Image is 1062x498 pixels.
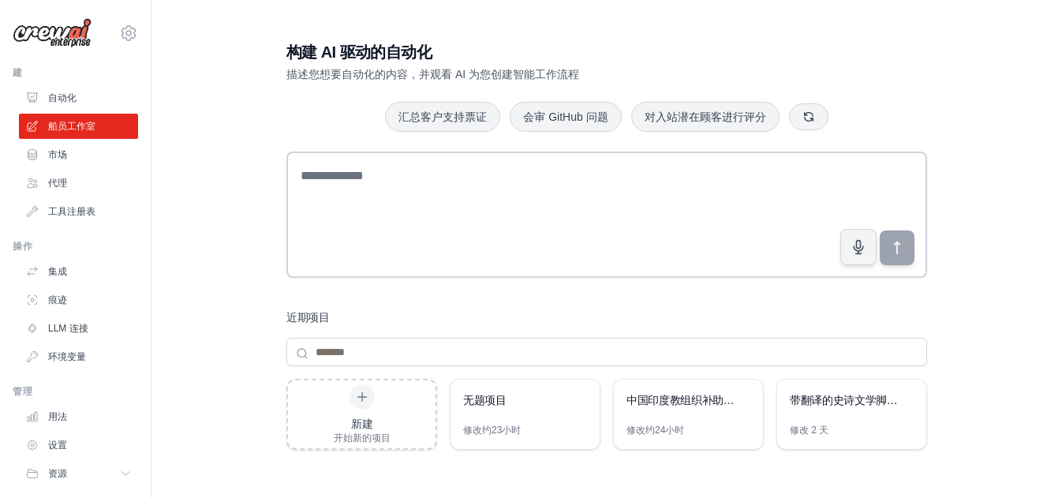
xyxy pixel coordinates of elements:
[48,120,95,133] font: 船员工作室
[334,432,391,444] div: 开始新的项目
[286,41,817,63] h1: 构建 AI 驱动的自动化
[13,18,92,48] img: 商标
[631,102,780,132] button: 对入站潜在顾客进行评分
[48,350,86,363] font: 环境变量
[286,309,330,325] h3: 近期项目
[19,114,138,139] a: 船员工作室
[19,259,138,284] a: 集成
[19,461,138,486] button: 资源
[626,424,684,436] div: 修改约24小时
[48,148,67,161] font: 市场
[48,265,67,278] font: 集成
[463,424,521,436] div: 修改约23小时
[790,392,898,408] div: 带翻译的史诗文学脚本创建器
[19,142,138,167] a: 市场
[19,85,138,110] a: 自动化
[385,102,500,132] button: 汇总客户支持票证
[19,404,138,429] a: 用法
[19,199,138,224] a: 工具注册表
[19,287,138,313] a: 痕迹
[789,103,828,130] button: Get new suggestions
[48,322,88,335] font: LLM 连接
[13,240,138,253] div: 操作
[626,392,735,408] div: 中国印度教组织补助金管理系统
[19,344,138,369] a: 环境变量
[13,66,138,79] div: 建
[13,385,138,398] div: 管理
[463,392,571,408] div: 无题项目
[19,432,138,458] a: 设置
[48,205,95,218] font: 工具注册表
[48,439,67,451] font: 设置
[48,294,67,306] font: 痕迹
[48,410,67,423] font: 用法
[334,416,391,432] div: 新建
[48,467,67,480] span: 资源
[286,66,817,82] p: 描述您想要自动化的内容，并观看 AI 为您创建智能工作流程
[510,102,621,132] button: 会审 GitHub 问题
[19,316,138,341] a: LLM 连接
[48,177,67,189] font: 代理
[19,170,138,196] a: 代理
[790,424,828,436] div: 修改 2 天
[840,229,877,265] button: Click to speak your automation idea
[48,92,77,104] font: 自动化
